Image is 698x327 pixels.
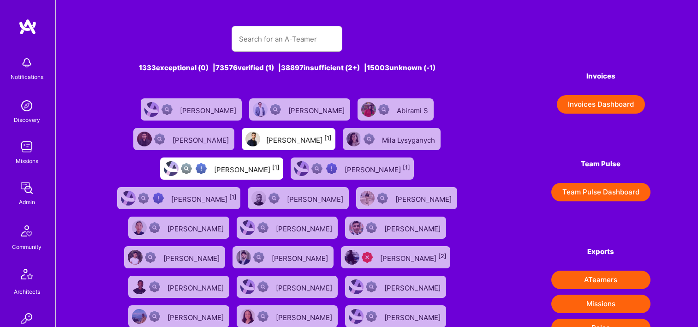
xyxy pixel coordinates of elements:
sup: [1] [324,134,332,141]
div: [PERSON_NAME] [384,310,442,322]
div: [PERSON_NAME] [214,163,280,175]
a: User AvatarNot Scrubbed[PERSON_NAME] [233,272,341,302]
img: Not Scrubbed [154,133,165,145]
img: discovery [18,97,36,115]
div: Mila Lysyganych [382,133,437,145]
img: logo [18,18,37,35]
img: Architects [16,265,38,287]
img: Not Scrubbed [378,104,389,115]
img: User Avatar [294,161,309,176]
img: Not Scrubbed [149,311,160,322]
a: User Avatar[PERSON_NAME][1] [238,124,339,154]
img: Not Scrubbed [377,193,388,204]
div: [PERSON_NAME] [167,222,226,234]
img: Unqualified [362,252,373,263]
div: [PERSON_NAME] [276,281,334,293]
img: Not Scrubbed [270,104,281,115]
img: Not Scrubbed [149,222,160,233]
img: Not Scrubbed [366,281,377,292]
h4: Invoices [551,72,650,80]
img: User Avatar [349,220,364,235]
img: Not Scrubbed [257,222,268,233]
img: User Avatar [361,102,376,117]
img: Community [16,220,38,242]
div: Architects [14,287,40,297]
input: Search for an A-Teamer [239,27,335,51]
a: User AvatarNot fully vettedHigh Potential User[PERSON_NAME][1] [113,183,244,213]
div: [PERSON_NAME] [167,281,226,293]
sup: [2] [438,253,447,260]
img: High Potential User [153,193,164,204]
img: User Avatar [128,250,143,265]
a: User AvatarNot Scrubbed[PERSON_NAME] [137,95,245,124]
a: User AvatarNot Scrubbed[PERSON_NAME] [341,272,450,302]
button: Missions [551,295,650,313]
a: User AvatarNot fully vettedHigh Potential User[PERSON_NAME][1] [287,154,418,183]
img: High Potential User [196,163,207,174]
a: User AvatarNot ScrubbedMila Lysyganych [339,124,444,154]
img: User Avatar [245,132,260,146]
div: Admin [19,197,35,207]
div: [PERSON_NAME] [384,281,442,293]
a: User AvatarNot Scrubbed[PERSON_NAME] [233,213,341,242]
button: Team Pulse Dashboard [551,183,650,201]
div: [PERSON_NAME] [384,222,442,234]
img: User Avatar [360,191,375,206]
img: Not Scrubbed [149,281,160,292]
img: User Avatar [345,250,359,265]
a: User AvatarNot Scrubbed[PERSON_NAME] [120,242,229,272]
div: Notifications [11,72,43,82]
div: Discovery [14,115,40,125]
img: User Avatar [236,250,251,265]
a: User AvatarNot Scrubbed[PERSON_NAME] [125,213,233,242]
div: [PERSON_NAME] [288,103,346,115]
img: Not Scrubbed [364,133,375,145]
div: Abirami S [397,103,430,115]
a: User AvatarNot Scrubbed[PERSON_NAME] [130,124,238,154]
img: Not Scrubbed [366,311,377,322]
a: User AvatarNot Scrubbed[PERSON_NAME] [352,183,461,213]
img: Not Scrubbed [257,311,268,322]
a: User AvatarNot Scrubbed[PERSON_NAME] [125,272,233,302]
div: [PERSON_NAME] [395,192,453,204]
div: [PERSON_NAME] [345,163,410,175]
div: [PERSON_NAME] [272,251,330,263]
div: [PERSON_NAME] [167,310,226,322]
div: [PERSON_NAME] [163,251,221,263]
a: User AvatarUnqualified[PERSON_NAME][2] [337,242,454,272]
img: bell [18,54,36,72]
img: User Avatar [132,220,147,235]
div: [PERSON_NAME] [276,310,334,322]
a: User AvatarNot ScrubbedAbirami S [354,95,437,124]
img: User Avatar [240,220,255,235]
img: Not Scrubbed [253,252,264,263]
img: User Avatar [144,102,159,117]
img: Not fully vetted [311,163,322,174]
img: User Avatar [137,132,152,146]
img: Not Scrubbed [145,252,156,263]
div: [PERSON_NAME] [380,251,447,263]
a: User AvatarNot Scrubbed[PERSON_NAME] [229,242,337,272]
div: [PERSON_NAME] [171,192,237,204]
a: User AvatarNot Scrubbed[PERSON_NAME] [341,213,450,242]
div: Missions [16,156,38,166]
img: teamwork [18,138,36,156]
img: Not Scrubbed [161,104,173,115]
img: User Avatar [253,102,268,117]
img: Not Scrubbed [366,222,377,233]
a: Invoices Dashboard [551,95,650,114]
a: User AvatarNot fully vettedHigh Potential User[PERSON_NAME][1] [156,154,287,183]
sup: [1] [229,194,237,200]
sup: [1] [403,164,410,171]
div: 1333 exceptional (0) | 73576 verified (1) | 38897 insufficient (2+) | 15003 unknown (-1) [103,63,471,73]
img: admin teamwork [18,179,36,197]
button: Invoices Dashboard [557,95,645,114]
img: User Avatar [346,132,361,146]
a: User AvatarNot Scrubbed[PERSON_NAME] [245,95,354,124]
img: User Avatar [132,279,147,294]
img: Not Scrubbed [268,193,280,204]
img: User Avatar [251,191,266,206]
div: Community [12,242,42,252]
img: Not Scrubbed [257,281,268,292]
